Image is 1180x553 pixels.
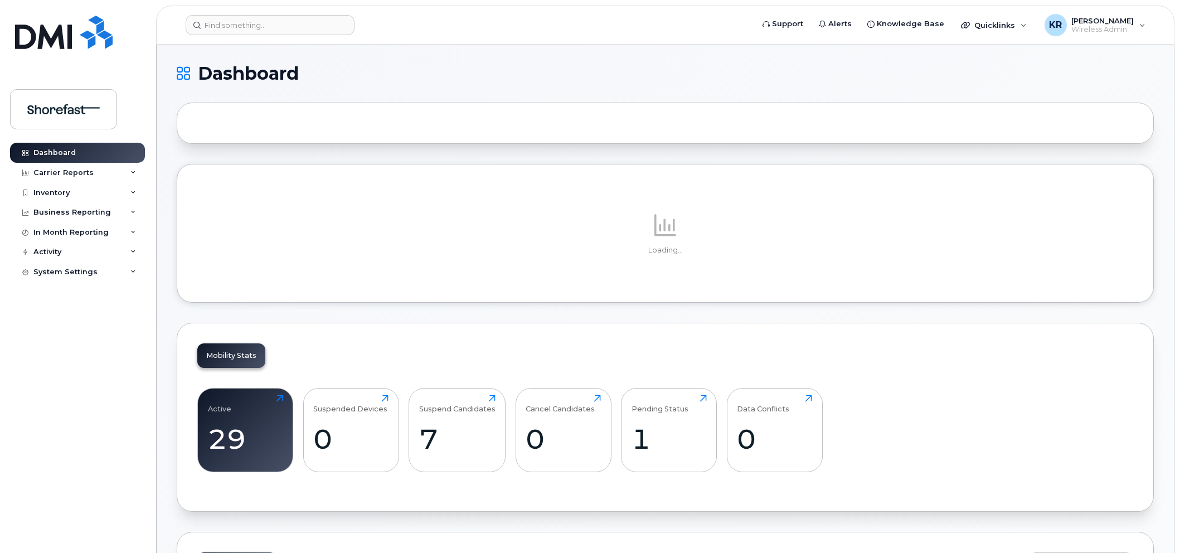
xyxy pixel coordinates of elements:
div: Pending Status [632,395,688,413]
div: 1 [632,423,707,455]
a: Data Conflicts0 [737,395,812,466]
a: Active29 [208,395,283,466]
div: Suspended Devices [313,395,387,413]
div: Suspend Candidates [419,395,496,413]
span: Dashboard [198,65,299,82]
p: Loading... [197,245,1133,255]
div: Active [208,395,231,413]
a: Suspended Devices0 [313,395,389,466]
div: Data Conflicts [737,395,789,413]
a: Suspend Candidates7 [419,395,496,466]
a: Pending Status1 [632,395,707,466]
div: 0 [526,423,601,455]
div: 0 [313,423,389,455]
div: Cancel Candidates [526,395,595,413]
div: 0 [737,423,812,455]
div: 29 [208,423,283,455]
a: Cancel Candidates0 [526,395,601,466]
div: 7 [419,423,496,455]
